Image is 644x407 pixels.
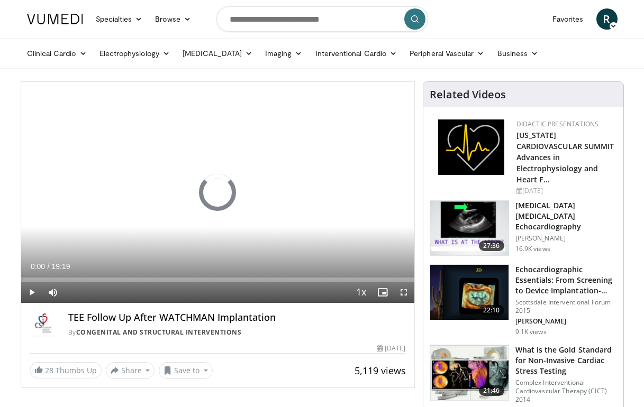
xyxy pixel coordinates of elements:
video-js: Video Player [21,82,414,303]
a: Specialties [89,8,149,30]
p: Complex Interventional Cardiovascular Therapy (CICT) 2014 [515,378,617,404]
a: Imaging [259,43,309,64]
button: Share [106,362,155,379]
a: Congenital and Structural Interventions [76,328,242,337]
p: [PERSON_NAME] [515,234,617,243]
span: 0:00 [31,262,45,271]
span: / [48,262,50,271]
button: Enable picture-in-picture mode [372,282,393,303]
img: 24d7e845-a3ab-49e7-939d-e407c0e4d08d.150x105_q85_crop-smart_upscale.jpg [430,345,509,400]
div: Progress Bar [21,277,414,282]
h3: [MEDICAL_DATA] [MEDICAL_DATA] Echocardiography [515,200,617,232]
a: Browse [149,8,197,30]
img: VuMedi Logo [27,14,83,24]
button: Save to [159,362,213,379]
p: 16.9K views [515,245,550,253]
p: [PERSON_NAME] [515,317,617,326]
a: Favorites [546,8,590,30]
button: Playback Rate [351,282,372,303]
div: [DATE] [516,186,615,196]
img: 905050a7-8359-4f8f-a461-0d732b60d79b.150x105_q85_crop-smart_upscale.jpg [430,201,509,256]
h4: TEE Follow Up After WATCHMAN Implantation [68,312,406,323]
a: 22:10 Echocardiographic Essentials: From Screening to Device Implantation-… Scottsdale Interventi... [430,264,617,336]
a: [MEDICAL_DATA] [176,43,259,64]
span: 22:10 [479,305,504,316]
p: 9.1K views [515,328,547,336]
h4: Related Videos [430,88,506,101]
img: 1860aa7a-ba06-47e3-81a4-3dc728c2b4cf.png.150x105_q85_autocrop_double_scale_upscale_version-0.2.png [438,119,504,175]
div: By [68,328,406,337]
a: 28 Thumbs Up [30,362,102,378]
a: Business [491,43,545,64]
a: R [596,8,618,30]
button: Fullscreen [393,282,414,303]
span: 21:46 [479,385,504,396]
div: Didactic Presentations [516,119,615,129]
img: 703b8819-e0a1-474d-91f3-8e9e46a818c4.150x105_q85_crop-smart_upscale.jpg [430,265,509,320]
input: Search topics, interventions [216,6,428,32]
a: Clinical Cardio [21,43,93,64]
div: [DATE] [377,344,405,353]
span: 27:36 [479,240,504,251]
span: 19:19 [51,262,70,271]
button: Mute [42,282,64,303]
a: [US_STATE] CARDIOVASCULAR SUMMIT Advances in Electrophysiology and Heart F… [516,130,614,184]
span: 5,119 views [355,364,406,377]
span: 28 [45,365,53,375]
img: Congenital and Structural Interventions [30,312,56,337]
a: Peripheral Vascular [403,43,491,64]
h3: What is the Gold Standard for Non-Invasive Cardiac Stress Testing [515,345,617,376]
p: Scottsdale Interventional Forum 2015 [515,298,617,315]
a: Interventional Cardio [309,43,404,64]
a: Electrophysiology [93,43,176,64]
button: Play [21,282,42,303]
a: 27:36 [MEDICAL_DATA] [MEDICAL_DATA] Echocardiography [PERSON_NAME] 16.9K views [430,200,617,256]
h3: Echocardiographic Essentials: From Screening to Device Implantation-… [515,264,617,296]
